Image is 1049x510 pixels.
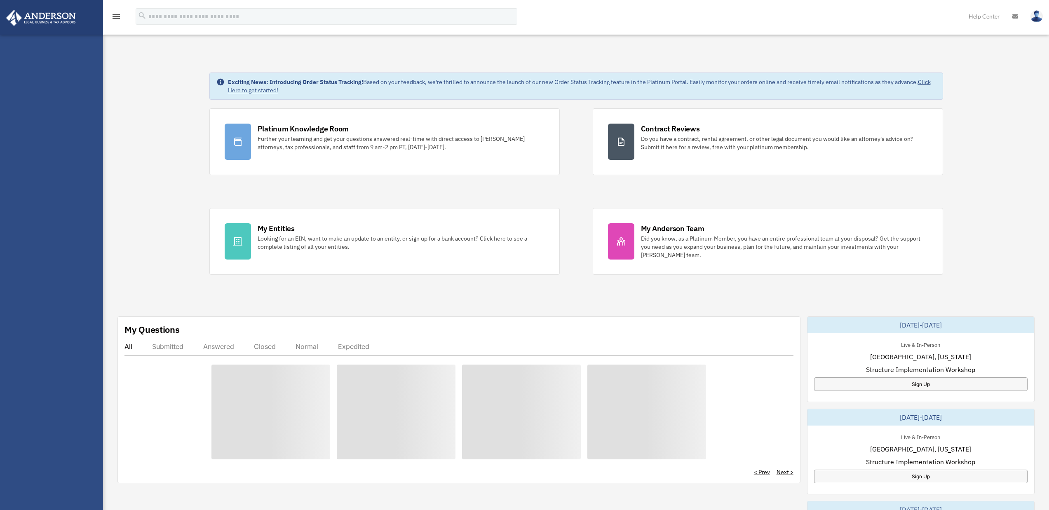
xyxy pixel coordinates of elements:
div: My Entities [258,223,295,234]
a: Sign Up [814,377,1028,391]
div: Based on your feedback, we're thrilled to announce the launch of our new Order Status Tracking fe... [228,78,936,94]
div: Looking for an EIN, want to make an update to an entity, or sign up for a bank account? Click her... [258,234,544,251]
div: My Anderson Team [641,223,704,234]
div: [DATE]-[DATE] [807,409,1034,426]
div: Contract Reviews [641,124,700,134]
div: [DATE]-[DATE] [807,317,1034,333]
a: Click Here to get started! [228,78,931,94]
div: Answered [203,342,234,351]
a: Platinum Knowledge Room Further your learning and get your questions answered real-time with dire... [209,108,560,175]
a: < Prev [754,468,770,476]
span: Structure Implementation Workshop [866,457,975,467]
a: Contract Reviews Do you have a contract, rental agreement, or other legal document you would like... [593,108,943,175]
div: Closed [254,342,276,351]
div: Platinum Knowledge Room [258,124,349,134]
img: User Pic [1030,10,1043,22]
i: search [138,11,147,20]
a: My Anderson Team Did you know, as a Platinum Member, you have an entire professional team at your... [593,208,943,275]
a: Next > [777,468,793,476]
a: Sign Up [814,470,1028,483]
div: Live & In-Person [894,432,947,441]
div: Did you know, as a Platinum Member, you have an entire professional team at your disposal? Get th... [641,234,928,259]
a: menu [111,14,121,21]
img: Anderson Advisors Platinum Portal [4,10,78,26]
div: Live & In-Person [894,340,947,349]
span: Structure Implementation Workshop [866,365,975,374]
div: Further your learning and get your questions answered real-time with direct access to [PERSON_NAM... [258,135,544,151]
span: [GEOGRAPHIC_DATA], [US_STATE] [870,444,971,454]
div: Normal [296,342,318,351]
div: Do you have a contract, rental agreement, or other legal document you would like an attorney's ad... [641,135,928,151]
div: Expedited [338,342,369,351]
div: Submitted [152,342,183,351]
span: [GEOGRAPHIC_DATA], [US_STATE] [870,352,971,362]
div: All [124,342,132,351]
strong: Exciting News: Introducing Order Status Tracking! [228,78,363,86]
div: My Questions [124,323,180,336]
i: menu [111,12,121,21]
a: My Entities Looking for an EIN, want to make an update to an entity, or sign up for a bank accoun... [209,208,560,275]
